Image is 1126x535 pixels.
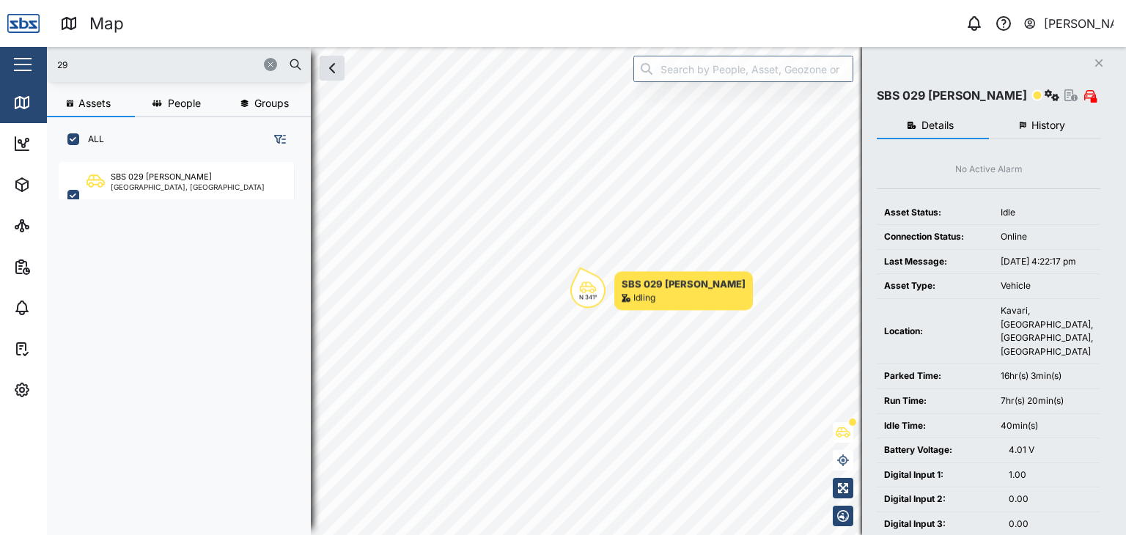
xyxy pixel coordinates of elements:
[622,276,746,291] div: SBS 029 [PERSON_NAME]
[79,133,104,145] label: ALL
[38,218,73,234] div: Sites
[38,95,71,111] div: Map
[47,47,1126,535] canvas: Map
[884,230,986,244] div: Connection Status:
[884,443,994,457] div: Battery Voltage:
[884,394,986,408] div: Run Time:
[111,183,265,191] div: [GEOGRAPHIC_DATA], [GEOGRAPHIC_DATA]
[884,517,994,531] div: Digital Input 3:
[884,369,986,383] div: Parked Time:
[1044,15,1114,33] div: [PERSON_NAME]
[578,295,597,300] div: N 341°
[38,259,88,275] div: Reports
[884,492,994,506] div: Digital Input 2:
[921,120,954,130] span: Details
[1001,369,1093,383] div: 16hr(s) 3min(s)
[1001,206,1093,220] div: Idle
[884,468,994,482] div: Digital Input 1:
[1001,230,1093,244] div: Online
[884,206,986,220] div: Asset Status:
[38,382,90,398] div: Settings
[1001,304,1093,358] div: Kavari, [GEOGRAPHIC_DATA], [GEOGRAPHIC_DATA], [GEOGRAPHIC_DATA]
[1009,468,1093,482] div: 1.00
[7,7,40,40] img: Main Logo
[56,53,302,75] input: Search assets or drivers
[89,11,124,37] div: Map
[1009,443,1093,457] div: 4.01 V
[38,136,104,152] div: Dashboard
[633,291,655,305] div: Idling
[1023,13,1114,34] button: [PERSON_NAME]
[168,98,201,108] span: People
[111,171,212,183] div: SBS 029 [PERSON_NAME]
[1009,517,1093,531] div: 0.00
[38,300,84,316] div: Alarms
[38,341,78,357] div: Tasks
[1001,394,1093,408] div: 7hr(s) 20min(s)
[884,279,986,293] div: Asset Type:
[78,98,111,108] span: Assets
[884,419,986,433] div: Idle Time:
[884,255,986,269] div: Last Message:
[884,325,986,339] div: Location:
[1001,279,1093,293] div: Vehicle
[1031,120,1065,130] span: History
[570,271,753,310] div: Map marker
[1001,255,1093,269] div: [DATE] 4:22:17 pm
[955,163,1023,177] div: No Active Alarm
[38,177,84,193] div: Assets
[877,86,1027,105] div: SBS 029 [PERSON_NAME]
[59,157,310,523] div: grid
[1001,419,1093,433] div: 40min(s)
[1009,492,1093,506] div: 0.00
[633,56,853,82] input: Search by People, Asset, Geozone or Place
[254,98,289,108] span: Groups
